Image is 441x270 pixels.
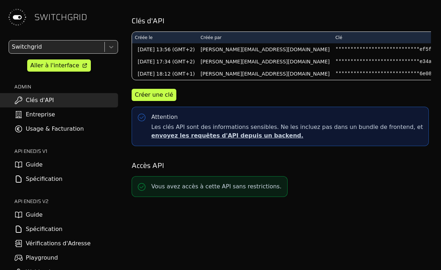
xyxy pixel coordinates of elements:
span: SWITCHGRID [34,11,87,23]
td: [PERSON_NAME][EMAIL_ADDRESS][DOMAIN_NAME] [198,56,333,68]
button: Créer une clé [132,89,176,101]
h2: Accès API [132,160,431,170]
td: [DATE] 13:56 (GMT+2) [132,43,198,56]
td: [DATE] 18:12 (GMT+1) [132,68,198,80]
h2: API ENEDIS v1 [14,148,118,155]
td: [PERSON_NAME][EMAIL_ADDRESS][DOMAIN_NAME] [198,68,333,80]
h2: Clés d'API [132,16,431,26]
th: Créée le [132,32,198,43]
p: Vous avez accès à cette API sans restrictions. [151,182,281,191]
td: [PERSON_NAME][EMAIL_ADDRESS][DOMAIN_NAME] [198,43,333,56]
a: Aller à l'interface [27,59,91,72]
img: Switchgrid Logo [6,6,29,29]
h2: API ENEDIS v2 [14,198,118,205]
div: Créer une clé [135,91,173,99]
h2: ADMIN [14,83,118,90]
p: envoyez les requêtes d'API depuis un backend. [151,131,423,140]
th: Créée par [198,32,333,43]
div: Attention [151,113,178,121]
div: Aller à l'interface [30,61,79,70]
span: Les clés API sont des informations sensibles. Ne les incluez pas dans un bundle de frontend, et [151,123,423,140]
td: [DATE] 17:34 (GMT+2) [132,56,198,68]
